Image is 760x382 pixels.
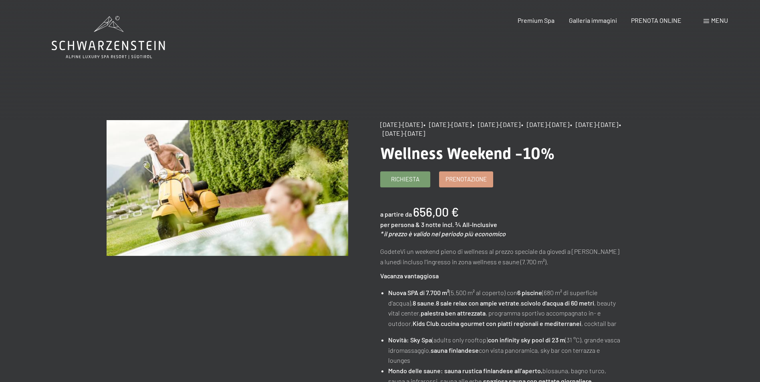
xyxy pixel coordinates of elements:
[521,299,594,307] strong: scivolo d'acqua di 60 metri
[381,172,430,187] a: Richiesta
[380,144,555,163] span: Wellness Weekend -10%
[569,16,617,24] a: Galleria immagini
[413,320,439,327] strong: Kids Club
[442,221,497,228] span: incl. ¾ All-Inclusive
[446,175,487,183] span: Prenotazione
[388,367,542,374] strong: Mondo delle saune: sauna rustica finlandese all’aperto,
[380,272,439,279] strong: Vacanza vantaggiosa
[488,336,565,344] strong: con infinity sky pool di 23 m
[436,299,519,307] strong: 8 sale relax con ampie vetrate
[421,309,486,317] strong: palestra ben attrezzata
[380,210,412,218] span: a partire da
[380,221,420,228] span: per persona &
[380,121,423,128] span: [DATE]-[DATE]
[107,120,348,256] img: Wellness Weekend -10%
[423,121,472,128] span: • [DATE]-[DATE]
[711,16,728,24] span: Menu
[413,299,434,307] strong: 8 saune
[472,121,520,128] span: • [DATE]-[DATE]
[517,289,542,296] strong: 6 piscine
[380,246,622,267] p: GodeteVi un weekend pieno di wellness al prezzo speciale da giovedì a [PERSON_NAME] a lunedì incl...
[388,288,621,328] li: (5.500 m² al coperto) con (680 m² di superficie d'acqua), , , , beauty vital center, , programma ...
[521,121,569,128] span: • [DATE]-[DATE]
[421,221,441,228] span: 3 notte
[413,205,459,219] b: 656,00 €
[380,230,506,237] em: * il prezzo è valido nel periodo più economico
[518,16,554,24] a: Premium Spa
[441,320,581,327] strong: cucina gourmet con piatti regionali e mediterranei
[388,336,432,344] strong: Novità: Sky Spa
[388,289,449,296] strong: Nuova SPA di 7.700 m²
[431,346,479,354] strong: sauna finlandese
[391,175,419,183] span: Richiesta
[570,121,618,128] span: • [DATE]-[DATE]
[439,172,493,187] a: Prenotazione
[388,335,621,366] li: (adults only rooftop) (31 °C), grande vasca idromassaggio, con vista panoramica, sky bar con terr...
[631,16,681,24] a: PRENOTA ONLINE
